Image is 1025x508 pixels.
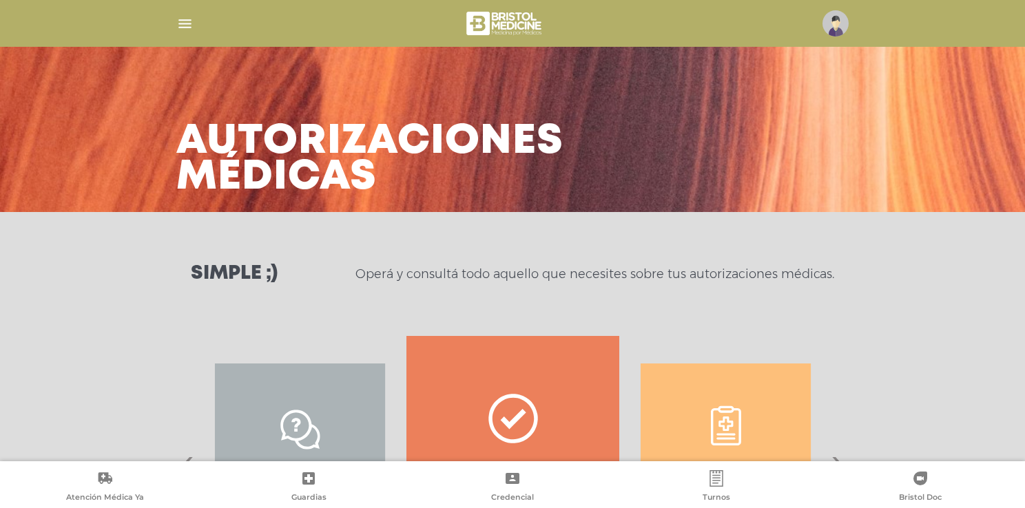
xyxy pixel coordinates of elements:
[464,7,546,40] img: bristol-medicine-blanco.png
[291,492,327,505] span: Guardias
[614,470,818,505] a: Turnos
[176,15,194,32] img: Cober_menu-lines-white.svg
[191,264,278,284] h3: Simple ;)
[822,10,849,36] img: profile-placeholder.svg
[66,492,144,505] span: Atención Médica Ya
[411,470,614,505] a: Credencial
[818,470,1022,505] a: Bristol Doc
[355,266,834,282] p: Operá y consultá todo aquello que necesites sobre tus autorizaciones médicas.
[176,124,563,195] h3: Autorizaciones médicas
[703,492,730,505] span: Turnos
[491,492,534,505] span: Credencial
[3,470,207,505] a: Atención Médica Ya
[207,470,411,505] a: Guardias
[899,492,942,505] span: Bristol Doc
